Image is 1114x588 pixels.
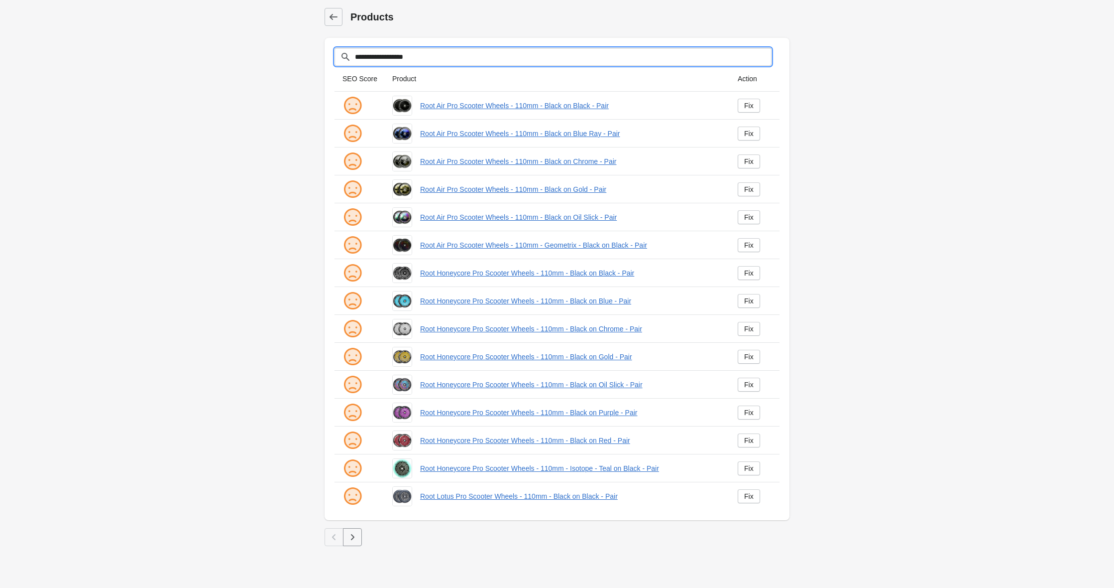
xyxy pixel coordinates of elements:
a: Fix [738,238,760,252]
div: Fix [744,492,754,500]
a: Fix [738,378,760,392]
div: Fix [744,409,754,417]
a: Fix [738,322,760,336]
div: Fix [744,241,754,249]
a: Root Air Pro Scooter Wheels - 110mm - Black on Chrome - Pair [420,156,722,166]
img: sad.png [342,403,362,423]
a: Fix [738,266,760,280]
a: Fix [738,294,760,308]
a: Fix [738,434,760,447]
a: Root Honeycore Pro Scooter Wheels - 110mm - Black on Oil Slick - Pair [420,380,722,390]
a: Root Air Pro Scooter Wheels - 110mm - Black on Blue Ray - Pair [420,129,722,139]
div: Fix [744,297,754,305]
img: sad.png [342,207,362,227]
a: Fix [738,210,760,224]
img: sad.png [342,151,362,171]
a: Root Air Pro Scooter Wheels - 110mm - Black on Oil Slick - Pair [420,212,722,222]
a: Fix [738,182,760,196]
img: sad.png [342,431,362,450]
div: Fix [744,130,754,138]
a: Root Air Pro Scooter Wheels - 110mm - Black on Gold - Pair [420,184,722,194]
a: Root Lotus Pro Scooter Wheels - 110mm - Black on Black - Pair [420,491,722,501]
a: Fix [738,127,760,141]
h1: Products [350,10,789,24]
div: Fix [744,381,754,389]
a: Fix [738,350,760,364]
div: Fix [744,325,754,333]
a: Root Honeycore Pro Scooter Wheels - 110mm - Black on Purple - Pair [420,408,722,418]
a: Fix [738,461,760,475]
div: Fix [744,437,754,444]
img: sad.png [342,486,362,506]
div: Fix [744,157,754,165]
img: sad.png [342,179,362,199]
a: Fix [738,99,760,113]
a: Root Honeycore Pro Scooter Wheels - 110mm - Black on Red - Pair [420,436,722,445]
a: Root Air Pro Scooter Wheels - 110mm - Geometrix - Black on Black - Pair [420,240,722,250]
div: Fix [744,464,754,472]
img: sad.png [342,263,362,283]
a: Root Honeycore Pro Scooter Wheels - 110mm - Black on Gold - Pair [420,352,722,362]
div: Fix [744,102,754,110]
th: Action [730,66,780,92]
div: Fix [744,353,754,361]
a: Fix [738,406,760,420]
a: Root Honeycore Pro Scooter Wheels - 110mm - Black on Black - Pair [420,268,722,278]
a: Root Honeycore Pro Scooter Wheels - 110mm - Black on Blue - Pair [420,296,722,306]
img: sad.png [342,347,362,367]
img: sad.png [342,96,362,116]
a: Root Honeycore Pro Scooter Wheels - 110mm - Isotope - Teal on Black - Pair [420,463,722,473]
img: sad.png [342,375,362,395]
a: Root Honeycore Pro Scooter Wheels - 110mm - Black on Chrome - Pair [420,324,722,334]
img: sad.png [342,458,362,478]
img: sad.png [342,291,362,311]
th: SEO Score [334,66,384,92]
a: Root Air Pro Scooter Wheels - 110mm - Black on Black - Pair [420,101,722,111]
div: Fix [744,185,754,193]
a: Fix [738,489,760,503]
img: sad.png [342,124,362,144]
img: sad.png [342,319,362,339]
div: Fix [744,269,754,277]
th: Product [384,66,730,92]
div: Fix [744,213,754,221]
img: sad.png [342,235,362,255]
a: Fix [738,154,760,168]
